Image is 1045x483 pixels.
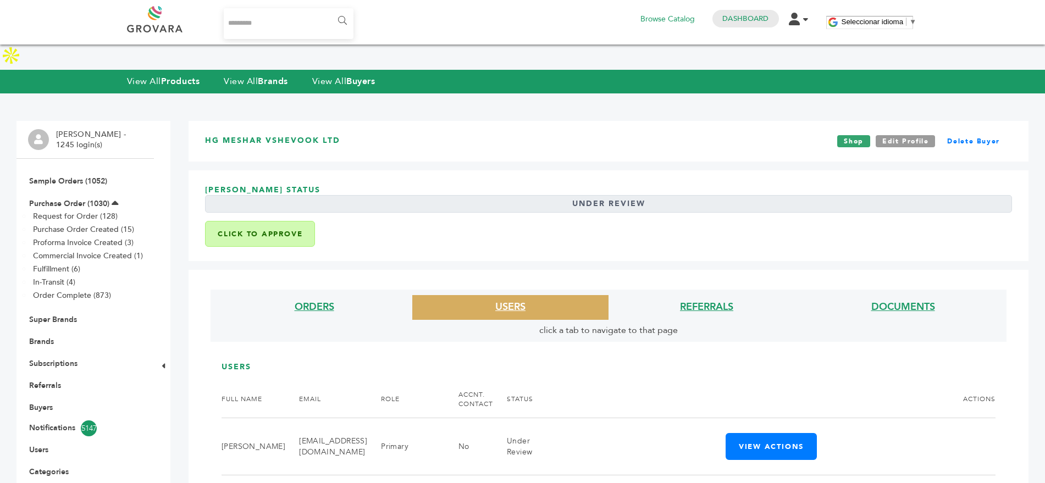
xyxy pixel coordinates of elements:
span: ▼ [909,18,916,26]
a: Brands [29,336,54,347]
strong: Brands [258,75,287,87]
a: Request for Order (128) [33,211,118,221]
a: Shop [837,135,870,147]
span: ​ [906,18,906,26]
strong: Products [161,75,200,87]
th: EMAIL [285,381,367,418]
a: DOCUMENTS [871,300,935,314]
input: Search... [224,8,354,39]
a: Browse Catalog [640,13,695,25]
button: Click to Approve [205,221,315,247]
a: Commercial Invoice Created (1) [33,251,143,261]
a: Delete Buyer [941,135,1007,147]
li: [PERSON_NAME] - 1245 login(s) [56,129,129,151]
a: Seleccionar idioma​ [842,18,917,26]
a: Order Complete (873) [33,290,111,301]
a: Buyers [29,402,53,413]
a: Dashboard [722,14,768,24]
a: View AllBuyers [312,75,375,87]
a: REFERRALS [680,300,733,314]
h3: [PERSON_NAME] Status [205,185,1012,221]
h3: USERS [222,362,996,381]
th: ACCNT. CONTACT [445,381,493,418]
span: click a tab to navigate to that page [539,324,678,336]
th: ROLE [367,381,445,418]
span: Seleccionar idioma [842,18,904,26]
div: Under Review [205,195,1012,213]
a: Proforma Invoice Created (3) [33,237,134,248]
button: View Actions [726,433,817,460]
a: Edit Profile [876,135,936,147]
a: Categories [29,467,69,477]
a: Purchase Order (1030) [29,198,109,209]
a: Sample Orders (1052) [29,176,107,186]
th: ACTIONS [533,381,996,418]
span: 5147 [81,420,97,436]
a: Referrals [29,380,61,391]
a: Notifications5147 [29,420,141,436]
th: STATUS [493,381,533,418]
a: View AllBrands [224,75,288,87]
h3: HG MESHAR VSHEVOOK LTD [205,135,340,147]
a: Purchase Order Created (15) [33,224,134,235]
a: Users [29,445,48,455]
a: USERS [495,300,526,314]
td: Under Review [493,418,533,475]
td: No [445,418,493,475]
a: Fulfillment (6) [33,264,80,274]
a: Subscriptions [29,358,78,369]
a: View AllProducts [127,75,200,87]
strong: Buyers [346,75,375,87]
td: [EMAIL_ADDRESS][DOMAIN_NAME] [285,418,367,475]
a: In-Transit (4) [33,277,75,287]
td: Primary [367,418,445,475]
a: Super Brands [29,314,77,325]
td: [PERSON_NAME] [222,418,285,475]
img: profile.png [28,129,49,150]
a: ORDERS [295,300,334,314]
th: FULL NAME [222,381,285,418]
